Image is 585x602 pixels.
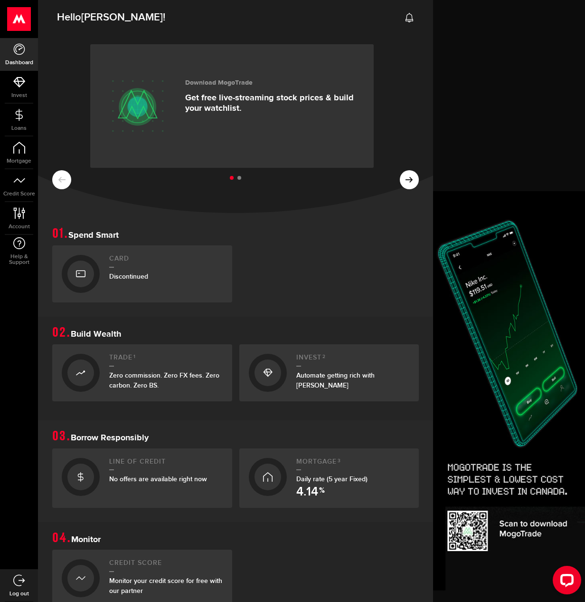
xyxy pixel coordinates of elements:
h2: Trade [109,354,223,367]
p: Get free live-streaming stock prices & build your watchlist. [185,93,359,114]
h1: Monitor [52,532,419,545]
a: Download MogoTrade Get free live-streaming stock prices & build your watchlist. [90,44,374,168]
a: Invest2Automate getting rich with [PERSON_NAME] [239,344,419,401]
h1: Spend Smart [52,227,419,241]
a: Trade1Zero commission. Zero FX fees. Zero carbon. Zero BS. [52,344,232,401]
h2: Mortgage [296,458,410,471]
span: Hello ! [57,8,165,28]
span: Daily rate (5 year Fixed) [296,475,368,483]
span: % [319,487,325,498]
h1: Borrow Responsibly [52,430,419,443]
h2: Line of credit [109,458,223,471]
a: Line of creditNo offers are available right now [52,448,232,508]
sup: 2 [322,354,326,359]
iframe: LiveChat chat widget [545,562,585,602]
img: Side-banner-trade-up-1126-380x1026 [433,191,585,602]
span: [PERSON_NAME] [81,11,163,24]
h2: Card [109,255,223,268]
sup: 3 [338,458,341,464]
h1: Build Wealth [52,326,419,340]
h2: Invest [296,354,410,367]
span: Discontinued [109,272,148,281]
a: Mortgage3Daily rate (5 year Fixed) 4.14 % [239,448,419,508]
h2: Credit Score [109,559,223,572]
span: Automate getting rich with [PERSON_NAME] [296,371,375,389]
span: No offers are available right now [109,475,207,483]
span: Zero commission. Zero FX fees. Zero carbon. Zero BS. [109,371,219,389]
a: CardDiscontinued [52,245,232,302]
span: Monitor your credit score for free with our partner [109,577,222,595]
h3: Download MogoTrade [185,79,359,87]
span: 4.14 [296,486,318,498]
sup: 1 [133,354,136,359]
